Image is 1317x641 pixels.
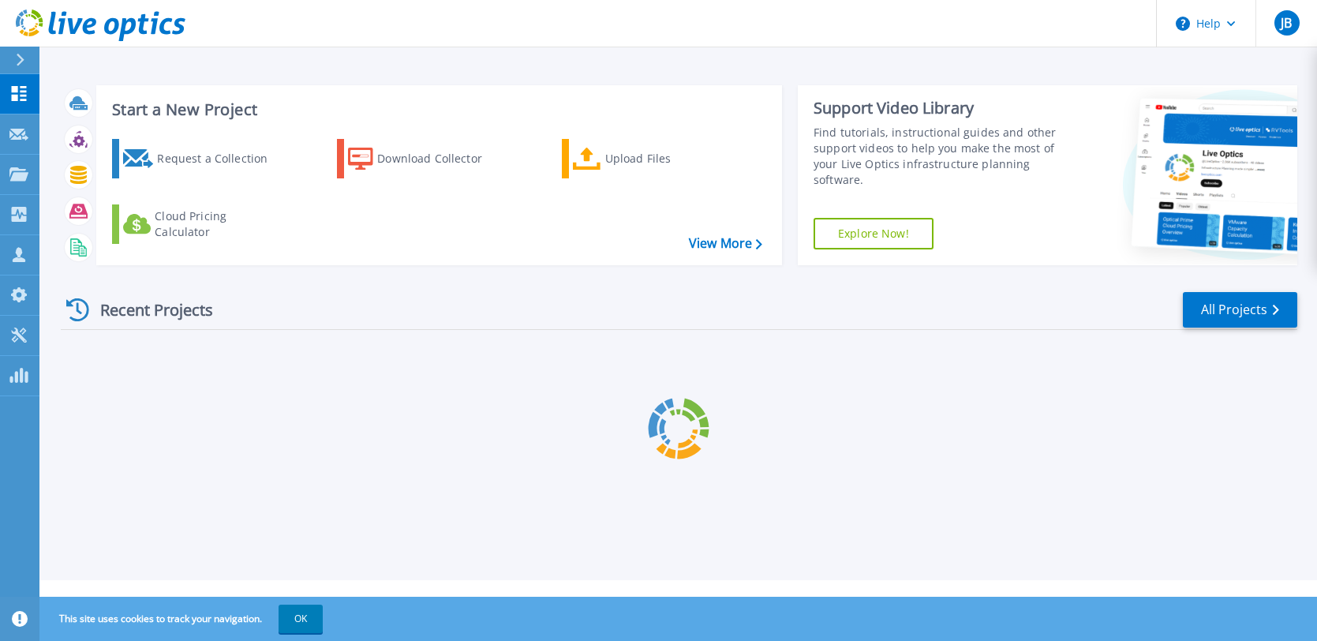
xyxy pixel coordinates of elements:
a: Cloud Pricing Calculator [112,204,288,244]
a: All Projects [1183,292,1297,328]
a: Request a Collection [112,139,288,178]
button: OK [279,605,323,633]
a: Explore Now! [814,218,933,249]
div: Cloud Pricing Calculator [155,208,281,240]
span: This site uses cookies to track your navigation. [43,605,323,633]
a: Download Collector [337,139,513,178]
div: Support Video Library [814,98,1066,118]
a: View More [689,236,762,251]
span: JB [1281,17,1292,29]
a: Upload Files [562,139,738,178]
div: Recent Projects [61,291,234,329]
div: Request a Collection [157,143,283,174]
div: Upload Files [605,143,731,174]
div: Find tutorials, instructional guides and other support videos to help you make the most of your L... [814,125,1066,188]
div: Download Collector [377,143,503,174]
h3: Start a New Project [112,101,761,118]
